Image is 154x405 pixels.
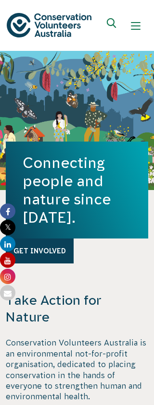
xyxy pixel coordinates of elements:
img: logo.svg [7,13,91,37]
a: Get Involved [6,238,74,263]
button: Show mobile navigation menu [124,14,147,37]
span: Expand search box [107,18,119,34]
h4: Take Action for Nature [6,292,148,325]
p: Conservation Volunteers Australia is an environmental not-for-profit organisation, dedicated to p... [6,337,148,402]
h1: Connecting people and nature since [DATE]. [23,154,131,226]
button: Expand search box Close search box [101,14,124,37]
